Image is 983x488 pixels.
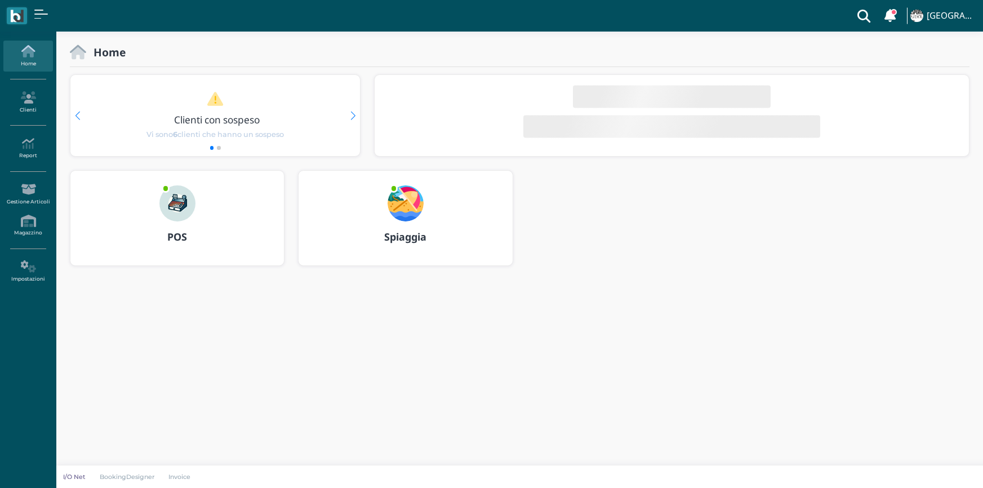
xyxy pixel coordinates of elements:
[3,133,52,164] a: Report
[146,129,284,140] span: Vi sono clienti che hanno un sospeso
[3,179,52,210] a: Gestione Articoli
[3,256,52,287] a: Impostazioni
[70,75,360,156] div: 1 / 2
[167,230,187,243] b: POS
[159,185,195,221] img: ...
[92,91,339,140] a: Clienti con sospeso Vi sono6clienti che hanno un sospeso
[388,185,424,221] img: ...
[909,2,976,29] a: ... [GEOGRAPHIC_DATA]
[384,230,426,243] b: Spiaggia
[86,46,126,58] h2: Home
[910,10,923,22] img: ...
[927,11,976,21] h4: [GEOGRAPHIC_DATA]
[173,130,177,139] b: 6
[70,170,284,280] a: ... POS
[350,112,355,120] div: Next slide
[903,453,973,478] iframe: Help widget launcher
[94,114,341,125] h3: Clienti con sospeso
[75,112,80,120] div: Previous slide
[10,10,23,23] img: logo
[3,210,52,241] a: Magazzino
[3,87,52,118] a: Clienti
[298,170,513,280] a: ... Spiaggia
[3,41,52,72] a: Home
